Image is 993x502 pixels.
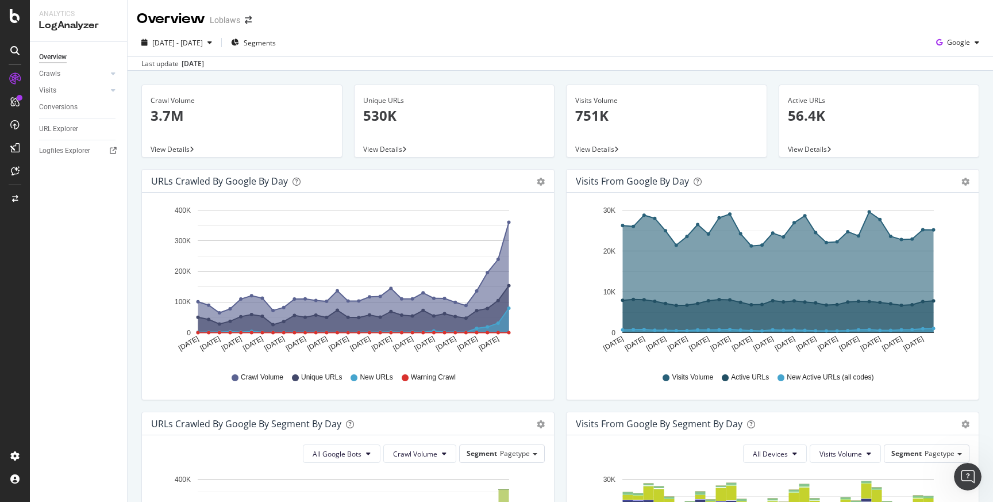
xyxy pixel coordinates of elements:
[39,19,118,32] div: LogAnalyzer
[743,444,807,463] button: All Devices
[151,95,333,106] div: Crawl Volume
[39,145,90,157] div: Logfiles Explorer
[177,335,200,352] text: [DATE]
[611,329,615,337] text: 0
[220,335,243,352] text: [DATE]
[137,9,205,29] div: Overview
[151,202,541,362] svg: A chart.
[603,476,615,484] text: 30K
[575,106,758,125] p: 751K
[752,335,775,352] text: [DATE]
[819,449,862,459] span: Visits Volume
[39,101,78,113] div: Conversions
[478,335,501,352] text: [DATE]
[411,373,456,382] span: Warning Crawl
[788,95,971,106] div: Active URLs
[182,59,204,69] div: [DATE]
[730,335,753,352] text: [DATE]
[575,95,758,106] div: Visits Volume
[244,38,276,48] span: Segments
[947,37,970,47] span: Google
[151,175,288,187] div: URLs Crawled by Google by day
[137,33,217,52] button: [DATE] - [DATE]
[39,145,119,157] a: Logfiles Explorer
[199,335,222,352] text: [DATE]
[175,298,191,306] text: 100K
[731,373,769,382] span: Active URLs
[241,373,283,382] span: Crawl Volume
[363,95,546,106] div: Unique URLs
[151,418,341,430] div: URLs Crawled by Google By Segment By Day
[810,444,881,463] button: Visits Volume
[932,33,984,52] button: Google
[603,247,615,255] text: 20K
[349,335,372,352] text: [DATE]
[891,449,922,458] span: Segment
[467,449,497,458] span: Segment
[39,68,60,80] div: Crawls
[688,335,711,352] text: [DATE]
[537,420,545,428] div: gear
[226,33,280,52] button: Segments
[925,449,954,458] span: Pagetype
[175,237,191,245] text: 300K
[954,463,982,490] iframe: Intercom live chat
[576,202,965,362] svg: A chart.
[39,51,119,63] a: Overview
[39,101,119,113] a: Conversions
[773,335,796,352] text: [DATE]
[301,373,342,382] span: Unique URLs
[175,267,191,275] text: 200K
[39,85,56,97] div: Visits
[666,335,689,352] text: [DATE]
[363,106,546,125] p: 530K
[672,373,713,382] span: Visits Volume
[645,335,668,352] text: [DATE]
[303,444,380,463] button: All Google Bots
[709,335,732,352] text: [DATE]
[537,178,545,186] div: gear
[393,449,437,459] span: Crawl Volume
[306,335,329,352] text: [DATE]
[816,335,839,352] text: [DATE]
[603,288,615,296] text: 10K
[413,335,436,352] text: [DATE]
[175,476,191,484] text: 400K
[753,449,788,459] span: All Devices
[141,59,204,69] div: Last update
[576,175,689,187] div: Visits from Google by day
[210,14,240,26] div: Loblaws
[360,373,392,382] span: New URLs
[880,335,903,352] text: [DATE]
[39,123,78,135] div: URL Explorer
[383,444,456,463] button: Crawl Volume
[152,38,203,48] span: [DATE] - [DATE]
[500,449,530,458] span: Pagetype
[787,373,873,382] span: New Active URLs (all codes)
[363,144,402,154] span: View Details
[838,335,861,352] text: [DATE]
[961,178,969,186] div: gear
[175,206,191,214] text: 400K
[623,335,646,352] text: [DATE]
[602,335,625,352] text: [DATE]
[151,144,190,154] span: View Details
[370,335,393,352] text: [DATE]
[328,335,351,352] text: [DATE]
[576,418,742,430] div: Visits from Google By Segment By Day
[187,329,191,337] text: 0
[603,206,615,214] text: 30K
[788,106,971,125] p: 56.4K
[263,335,286,352] text: [DATE]
[241,335,264,352] text: [DATE]
[795,335,818,352] text: [DATE]
[961,420,969,428] div: gear
[284,335,307,352] text: [DATE]
[39,51,67,63] div: Overview
[39,68,107,80] a: Crawls
[39,9,118,19] div: Analytics
[434,335,457,352] text: [DATE]
[788,144,827,154] span: View Details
